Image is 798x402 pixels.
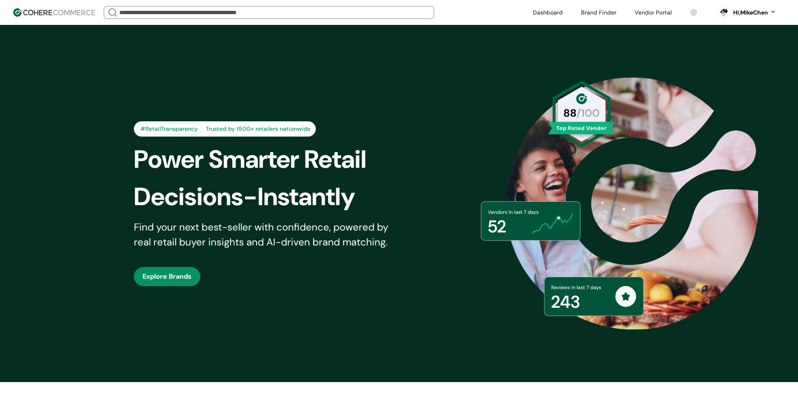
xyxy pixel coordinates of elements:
[717,6,730,19] svg: 0 percent
[136,123,202,135] div: #RetailTransparency
[733,8,776,17] button: Hi,MikeChen
[13,8,95,17] img: Cohere Logo
[733,8,768,17] div: Hi, MikeChen
[134,141,413,178] div: Power Smarter Retail
[134,267,200,286] button: Explore Brands
[202,125,314,133] div: Trusted by 1500+ retailers nationwide
[134,220,399,250] div: Find your next best-seller with confidence, powered by real retail buyer insights and AI-driven b...
[134,178,413,216] div: Decisions-Instantly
